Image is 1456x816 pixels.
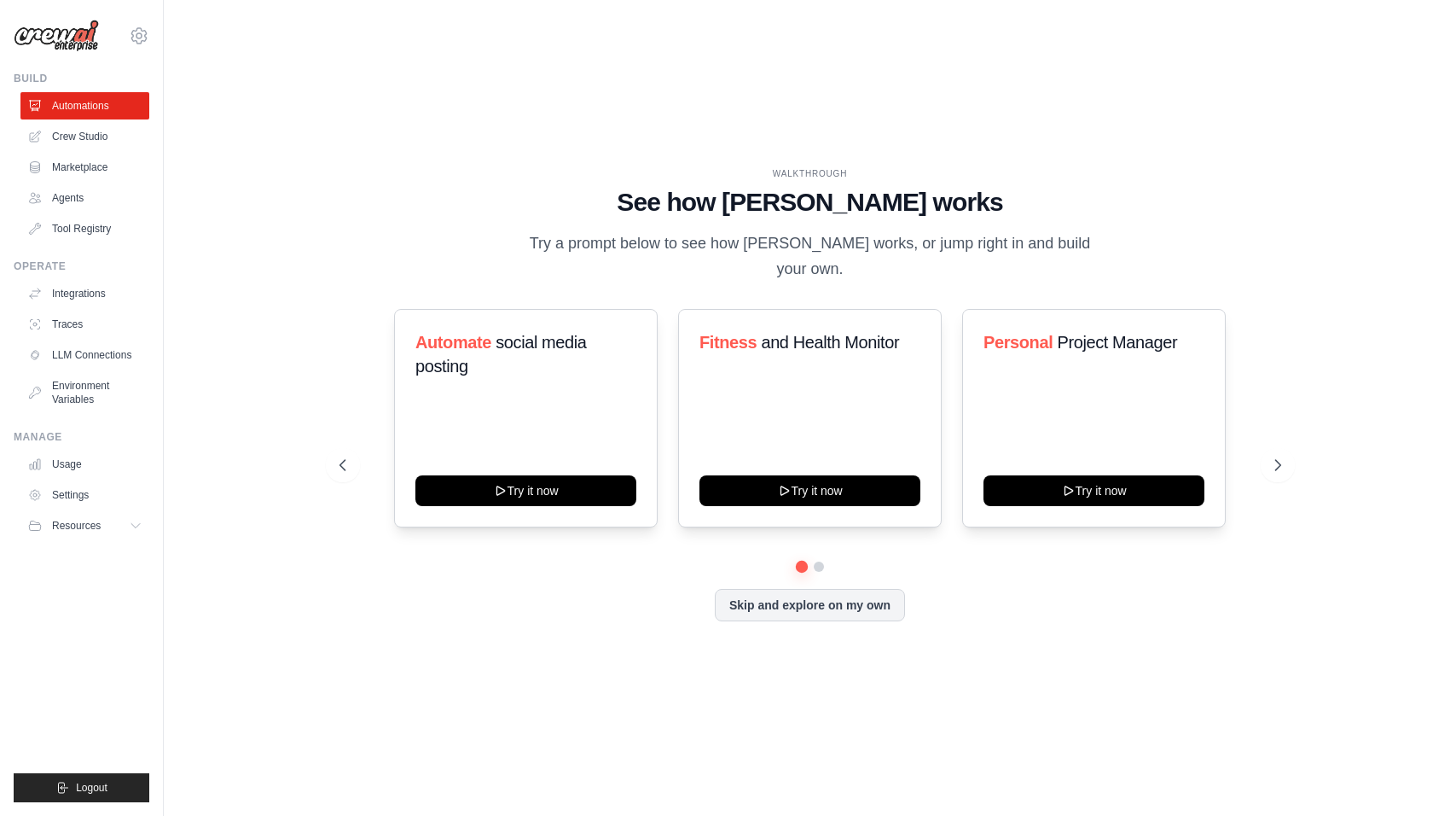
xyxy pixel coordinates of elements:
button: Resources [20,512,149,539]
span: Automate [415,333,491,352]
a: Settings [20,481,149,509]
span: and Health Monitor [761,333,899,352]
button: Try it now [699,475,920,506]
span: Project Manager [1058,333,1178,352]
div: Manage [14,430,149,444]
button: Logout [14,773,149,802]
img: Logo [14,20,99,52]
div: Operate [14,259,149,273]
a: Usage [20,451,149,478]
a: Tool Registry [20,215,149,242]
span: Fitness [699,333,757,352]
button: Skip and explore on my own [715,589,905,621]
a: Automations [20,92,149,119]
span: Resources [52,519,101,533]
span: Logout [76,781,107,795]
span: Personal [983,333,1053,352]
button: Try it now [983,475,1204,506]
a: Environment Variables [20,372,149,413]
p: Try a prompt below to see how [PERSON_NAME] works, or jump right in and build your own. [524,231,1097,282]
a: Crew Studio [20,123,149,150]
div: Build [14,72,149,85]
div: WALKTHROUGH [339,167,1281,180]
a: Marketplace [20,154,149,181]
span: social media posting [415,333,587,376]
button: Try it now [415,475,636,506]
a: Traces [20,311,149,338]
a: LLM Connections [20,341,149,369]
a: Agents [20,184,149,212]
h1: See how [PERSON_NAME] works [339,187,1281,218]
a: Integrations [20,280,149,307]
